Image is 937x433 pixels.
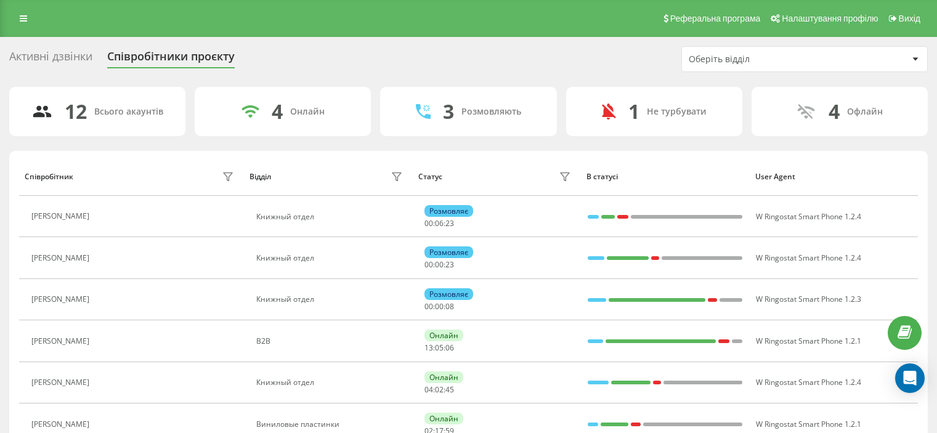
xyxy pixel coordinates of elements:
div: 1 [628,100,639,123]
span: W Ringostat Smart Phone 1.2.3 [756,294,861,304]
span: Реферальна програма [670,14,761,23]
span: 04 [424,384,433,395]
div: Не турбувати [647,107,707,117]
div: Книжный отдел [256,212,406,221]
span: W Ringostat Smart Phone 1.2.1 [756,419,861,429]
div: Книжный отдел [256,254,406,262]
span: Вихід [899,14,920,23]
span: Налаштування профілю [782,14,878,23]
div: Онлайн [290,107,325,117]
div: Онлайн [424,371,463,383]
div: 12 [65,100,87,123]
div: Open Intercom Messenger [895,363,925,393]
span: 00 [435,301,444,312]
div: : : [424,261,454,269]
span: 13 [424,342,433,353]
div: Статус [418,172,442,181]
span: 00 [424,218,433,229]
div: Активні дзвінки [9,50,92,69]
span: 02 [435,384,444,395]
div: Співробітник [25,172,73,181]
div: Розмовляє [424,246,473,258]
div: 4 [272,100,283,123]
span: 06 [445,342,454,353]
div: Співробітники проєкту [107,50,235,69]
span: 23 [445,218,454,229]
div: User Agent [755,172,912,181]
div: Всього акаунтів [94,107,163,117]
span: W Ringostat Smart Phone 1.2.4 [756,253,861,263]
span: 06 [435,218,444,229]
span: 05 [435,342,444,353]
div: Онлайн [424,413,463,424]
span: W Ringostat Smart Phone 1.2.4 [756,211,861,222]
span: W Ringostat Smart Phone 1.2.1 [756,336,861,346]
div: [PERSON_NAME] [31,337,92,346]
span: 00 [424,259,433,270]
div: Розмовляє [424,288,473,300]
span: 00 [435,259,444,270]
div: [PERSON_NAME] [31,295,92,304]
div: [PERSON_NAME] [31,212,92,221]
div: Розмовляють [461,107,521,117]
div: Виниловые пластинки [256,420,406,429]
div: : : [424,386,454,394]
div: Оберіть відділ [689,54,836,65]
div: В статусі [586,172,744,181]
span: 00 [424,301,433,312]
div: [PERSON_NAME] [31,420,92,429]
div: B2B [256,337,406,346]
span: 23 [445,259,454,270]
div: Розмовляє [424,205,473,217]
div: 3 [443,100,454,123]
span: 45 [445,384,454,395]
div: [PERSON_NAME] [31,378,92,387]
div: Відділ [249,172,271,181]
div: Офлайн [847,107,883,117]
div: Онлайн [424,330,463,341]
span: 08 [445,301,454,312]
div: : : [424,302,454,311]
div: 4 [829,100,840,123]
div: Книжный отдел [256,378,406,387]
span: W Ringostat Smart Phone 1.2.4 [756,377,861,387]
div: : : [424,219,454,228]
div: Книжный отдел [256,295,406,304]
div: [PERSON_NAME] [31,254,92,262]
div: : : [424,344,454,352]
